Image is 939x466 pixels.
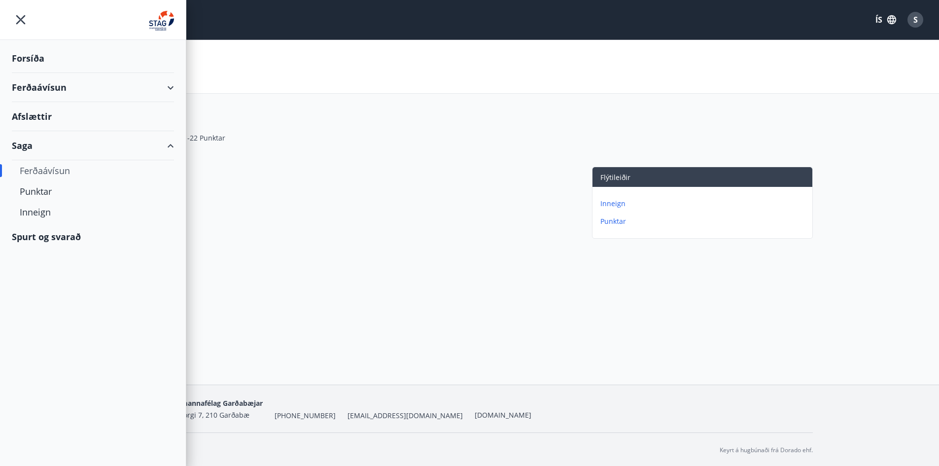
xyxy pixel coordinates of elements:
[161,398,263,408] span: Starfsmannafélag Garðabæjar
[20,181,166,202] div: Punktar
[600,216,808,226] p: Punktar
[12,102,174,131] div: Afslættir
[475,410,531,420] a: [DOMAIN_NAME]
[161,410,249,420] span: Garðatorgi 7, 210 Garðabæ
[12,44,174,73] div: Forsíða
[20,160,166,181] div: Ferðaávísun
[720,446,813,455] p: Keyrt á hugbúnaði frá Dorado ehf.
[600,173,630,182] span: Flýtileiðir
[187,133,225,143] span: -22 Punktar
[12,131,174,160] div: Saga
[913,14,918,25] span: S
[600,199,808,209] p: Inneign
[12,222,174,251] div: Spurt og svarað
[12,73,174,102] div: Ferðaávísun
[904,8,927,32] button: S
[20,202,166,222] div: Inneign
[149,11,174,31] img: union_logo
[870,11,902,29] button: ÍS
[275,411,336,421] span: [PHONE_NUMBER]
[12,11,30,29] button: menu
[348,411,463,421] span: [EMAIL_ADDRESS][DOMAIN_NAME]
